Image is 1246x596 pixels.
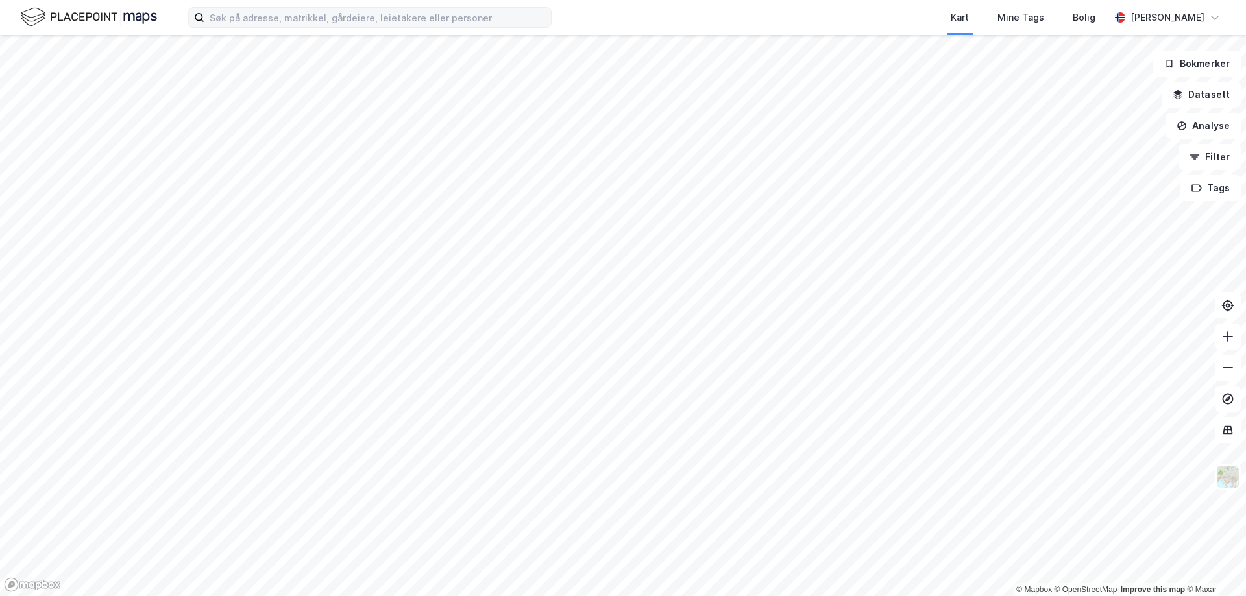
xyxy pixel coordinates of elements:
div: Bolig [1073,10,1095,25]
div: Mine Tags [997,10,1044,25]
div: Kart [951,10,969,25]
img: logo.f888ab2527a4732fd821a326f86c7f29.svg [21,6,157,29]
div: [PERSON_NAME] [1130,10,1204,25]
div: Kontrollprogram for chat [1181,534,1246,596]
input: Søk på adresse, matrikkel, gårdeiere, leietakere eller personer [204,8,551,27]
iframe: Chat Widget [1181,534,1246,596]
